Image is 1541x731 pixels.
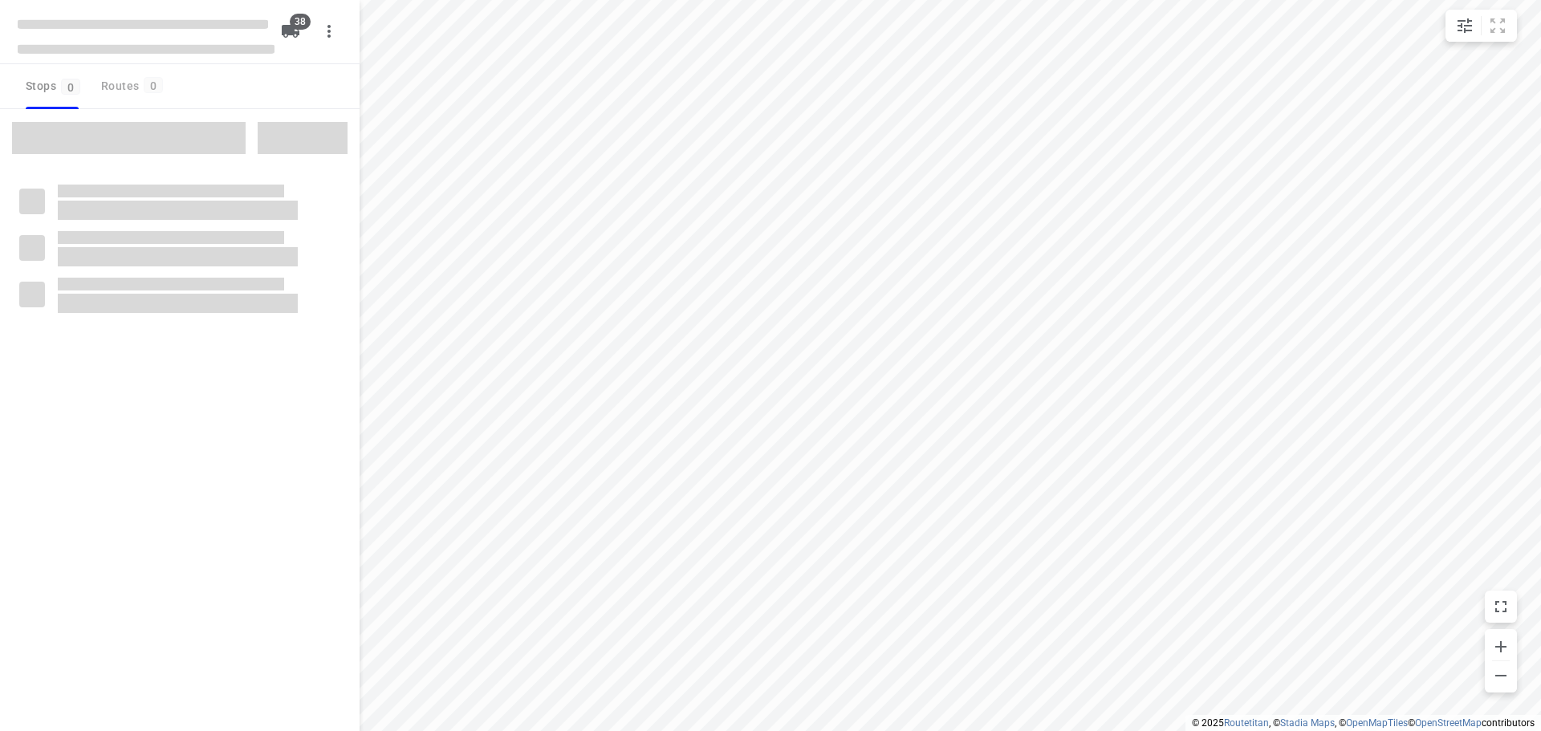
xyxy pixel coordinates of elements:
[1224,717,1269,729] a: Routetitan
[1415,717,1482,729] a: OpenStreetMap
[1449,10,1481,42] button: Map settings
[1192,717,1535,729] li: © 2025 , © , © © contributors
[1280,717,1335,729] a: Stadia Maps
[1346,717,1408,729] a: OpenMapTiles
[1445,10,1517,42] div: small contained button group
